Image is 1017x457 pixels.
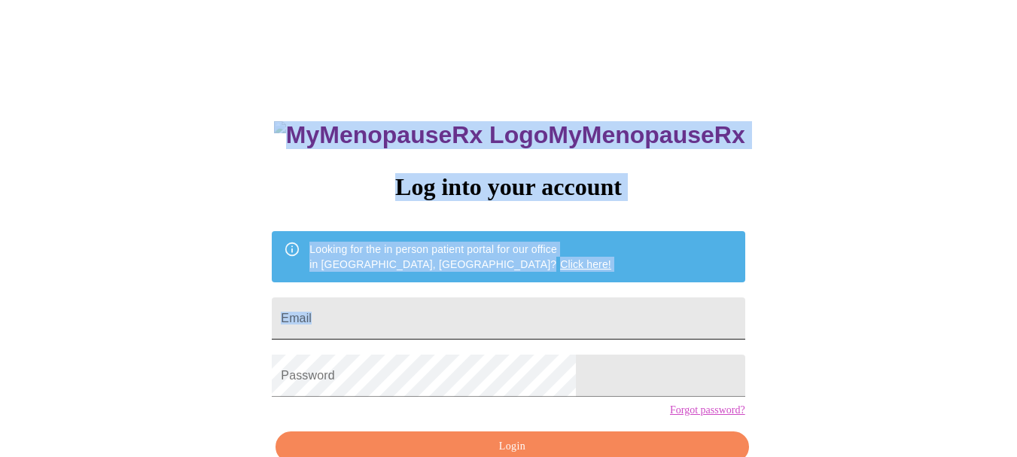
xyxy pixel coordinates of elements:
div: Looking for the in person patient portal for our office in [GEOGRAPHIC_DATA], [GEOGRAPHIC_DATA]? [309,236,611,278]
a: Forgot password? [670,404,745,416]
h3: Log into your account [272,173,744,201]
a: Click here! [560,258,611,270]
h3: MyMenopauseRx [274,121,745,149]
img: MyMenopauseRx Logo [274,121,548,149]
span: Login [293,437,731,456]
